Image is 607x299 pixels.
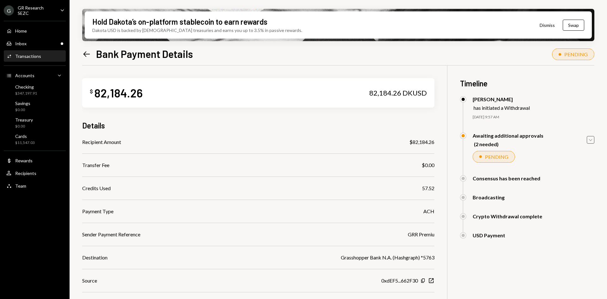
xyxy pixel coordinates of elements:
h3: Timeline [460,78,594,89]
div: ACH [423,208,434,215]
a: Checking$347,197.91 [4,82,66,97]
a: Rewards [4,155,66,166]
a: Inbox [4,38,66,49]
div: $ [90,88,93,95]
div: Recipients [15,171,36,176]
div: Grasshopper Bank N.A. (Hashgraph) *5763 [341,254,434,261]
div: Crypto Withdrawal complete [473,213,542,219]
a: Savings$0.00 [4,99,66,114]
div: 0xdEF5...662F30 [381,277,418,284]
a: Team [4,180,66,191]
div: USD Payment [473,232,505,238]
div: Savings [15,101,30,106]
div: 82,184.26 [94,86,143,100]
a: Cards$11,547.03 [4,132,66,147]
button: Swap [563,20,584,31]
div: Team [15,183,26,189]
div: 82,184.26 DKUSD [369,89,427,97]
div: [DATE] 9:57 AM [473,115,594,120]
div: has initiated a Withdrawal [474,105,530,111]
a: Accounts [4,70,66,81]
div: Transfer Fee [82,161,109,169]
div: Recipient Amount [82,138,121,146]
div: Transactions [15,53,41,59]
button: Dismiss [532,18,563,33]
div: Home [15,28,27,34]
div: Payment Type [82,208,113,215]
h3: Details [82,120,105,131]
div: Dakota USD is backed by [DEMOGRAPHIC_DATA] treasuries and earns you up to 3.5% in passive rewards. [92,27,302,34]
div: 57.52 [422,184,434,192]
div: Consensus has been reached [473,175,540,181]
div: Accounts [15,73,34,78]
div: $0.00 [15,107,30,113]
div: Sender Payment Reference [82,231,140,238]
div: PENDING [564,51,588,57]
div: $347,197.91 [15,91,37,96]
div: Cards [15,134,35,139]
div: Rewards [15,158,33,163]
div: $0.00 [422,161,434,169]
div: Awaiting additional approvals [473,133,543,139]
div: Credits Used [82,184,111,192]
div: Checking [15,84,37,90]
div: GR Research SEZC [18,5,55,16]
div: Destination [82,254,107,261]
div: [PERSON_NAME] [473,96,530,102]
div: Inbox [15,41,27,46]
div: (2 needed) [474,141,543,147]
div: Broadcasting [473,194,505,200]
div: Treasury [15,117,33,122]
a: Transactions [4,50,66,62]
div: $0.00 [15,124,33,129]
h1: Bank Payment Details [96,47,193,60]
div: G [4,5,14,16]
div: Hold Dakota’s on-platform stablecoin to earn rewards [92,16,267,27]
a: Treasury$0.00 [4,115,66,130]
div: PENDING [485,154,508,160]
a: Recipients [4,167,66,179]
div: $11,547.03 [15,140,35,146]
div: $82,184.26 [409,138,434,146]
div: Source [82,277,97,284]
div: GRR Premiu [408,231,434,238]
a: Home [4,25,66,36]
